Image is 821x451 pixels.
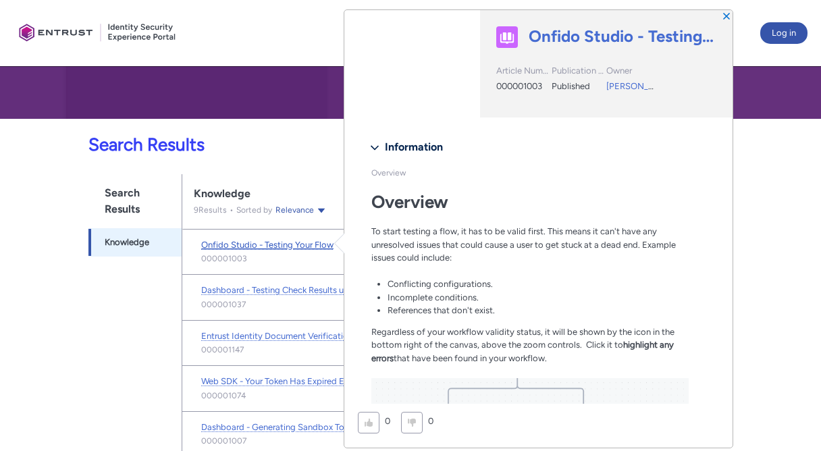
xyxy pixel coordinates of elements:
[388,291,689,304] li: Incomplete conditions.
[364,136,696,158] button: Information
[201,390,246,402] lightning-formatted-text: 000001074
[760,22,807,44] button: Log in
[388,277,689,291] li: Conflicting configurations.
[201,285,456,295] span: Dashboard - Testing Check Results using a Sandbox Environment
[88,228,182,257] a: Knowledge
[194,187,640,201] div: Knowledge
[388,304,689,317] li: References that don't exist.
[552,64,604,80] div: Publication Status
[496,64,548,80] div: Article Number
[88,174,182,228] h1: Search Results
[201,253,247,265] lightning-formatted-text: 000001003
[552,81,590,91] span: Published
[344,10,733,117] header: Highlights panel header
[227,203,327,217] div: Sorted by
[201,376,358,386] span: Web SDK - Your Token Has Expired Error
[201,344,244,356] lightning-formatted-text: 000001147
[496,27,518,49] img: Knowledge
[227,205,236,215] span: •
[722,11,731,21] button: Close
[201,298,246,311] lightning-formatted-text: 000001037
[194,204,227,216] p: 9 Results
[275,203,327,217] button: Relevance
[428,416,433,426] lightning-formatted-number: 0
[201,331,589,341] span: Entrust Identity Document Verification - Testing Responses for Document Reports on Sandbox API
[201,435,246,447] lightning-formatted-text: 000001007
[606,81,677,91] a: [PERSON_NAME]
[606,64,658,80] div: Owner
[371,225,689,277] p: To start testing a flow, it has to be valid first. This means it can't have any unresolved issues...
[201,422,358,432] span: Dashboard - Generating Sandbox Token
[385,416,390,426] lightning-formatted-number: 0
[371,325,689,378] p: Regardless of your workflow validity status, it will be shown by the icon in the bottom right of ...
[371,168,406,178] span: Overview
[105,236,149,249] span: Knowledge
[371,192,689,213] h1: Overview
[8,132,652,158] p: Search Results
[496,81,542,91] span: 000001003
[201,240,334,250] span: Onfido Studio - Testing Your Flow
[385,137,443,157] span: Information
[529,26,716,47] a: Onfido Studio - Testing Your Flow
